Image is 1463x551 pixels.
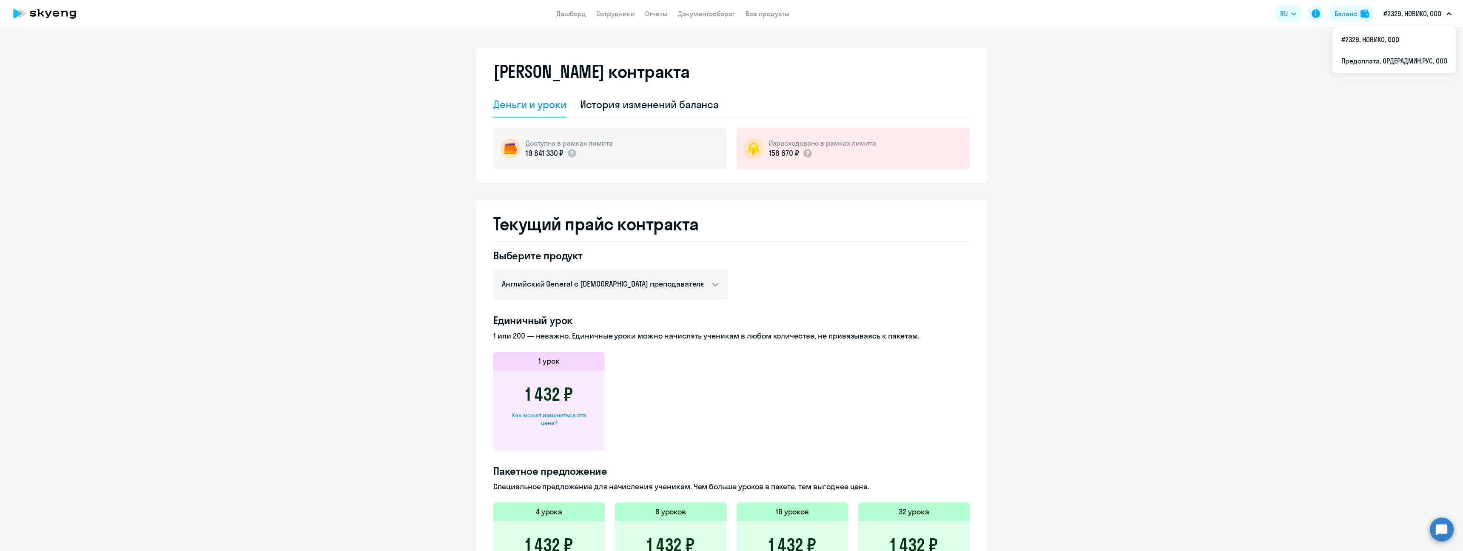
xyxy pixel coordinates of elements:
p: Специальное предложение для начисления ученикам. Чем больше уроков в пакете, тем выгоднее цена. [493,481,970,492]
div: Деньги и уроки [493,98,566,111]
p: 158 670 ₽ [769,148,799,159]
h4: Единичный урок [493,313,970,327]
a: Отчеты [645,9,668,18]
a: Сотрудники [596,9,635,18]
p: 19 841 330 ₽ [526,148,564,159]
span: RU [1280,9,1288,19]
div: История изменений баланса [580,98,719,111]
h5: 8 уроков [655,506,686,517]
h5: 1 урок [538,356,560,367]
button: RU [1274,5,1302,22]
a: Документооборот [678,9,735,18]
h5: 32 урока [899,506,929,517]
div: Как может измениться эта цена? [507,411,591,427]
h5: 16 уроков [776,506,809,517]
a: Все продукты [746,9,790,18]
a: Дашборд [556,9,586,18]
p: #2329, НОВИКО, ООО [1383,9,1441,19]
h3: 1 432 ₽ [525,384,573,405]
div: Баланс [1335,9,1357,19]
h4: Пакетное предложение [493,464,970,478]
h4: Выберите продукт [493,249,728,262]
h5: Доступно в рамках лимита [526,138,613,148]
ul: RU [1333,27,1456,73]
img: wallet-circle.png [500,138,521,159]
h2: [PERSON_NAME] контракта [493,61,690,82]
button: Балансbalance [1329,5,1374,22]
img: balance [1361,9,1369,18]
img: bell-circle.png [743,138,764,159]
button: #2329, НОВИКО, ООО [1379,3,1456,24]
p: 1 или 200 — неважно. Единичные уроки можно начислять ученикам в любом количестве, не привязываясь... [493,330,970,342]
h2: Текущий прайс контракта [493,214,970,234]
h5: Израсходовано в рамках лимита [769,138,876,148]
h5: 4 урока [536,506,563,517]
